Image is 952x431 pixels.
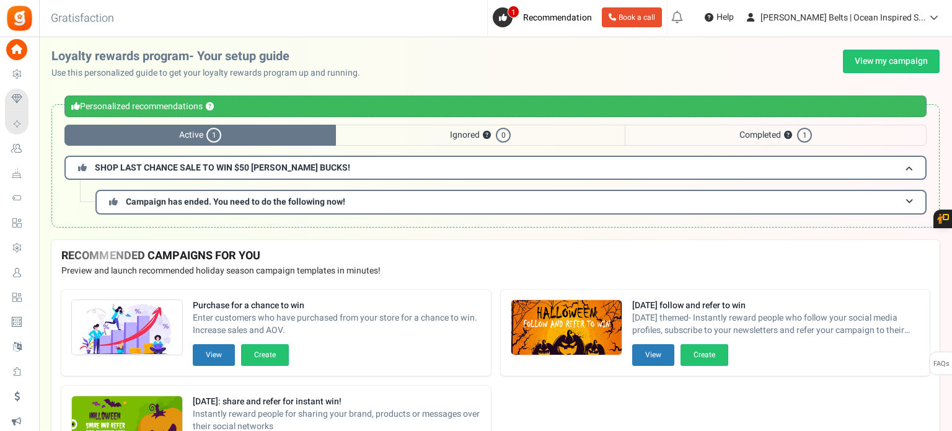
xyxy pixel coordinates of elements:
[61,265,930,277] p: Preview and launch recommended holiday season campaign templates in minutes!
[193,396,481,408] strong: [DATE]: share and refer for instant win!
[508,6,519,18] span: 1
[64,125,336,146] span: Active
[632,300,920,312] strong: [DATE] follow and refer to win
[206,128,221,143] span: 1
[511,300,622,356] img: Recommended Campaigns
[95,161,350,174] span: SHOP LAST CHANCE SALE TO WIN $50 [PERSON_NAME] BUCKS!
[632,344,674,366] button: View
[51,50,370,63] h2: Loyalty rewards program- Your setup guide
[37,6,128,31] h3: Gratisfaction
[193,312,481,337] span: Enter customers who have purchased from your store for a chance to win. Increase sales and AOV.
[336,125,625,146] span: Ignored
[523,11,592,24] span: Recommendation
[797,128,812,143] span: 1
[51,67,370,79] p: Use this personalized guide to get your loyalty rewards program up and running.
[760,11,926,24] span: [PERSON_NAME] Belts | Ocean Inspired S...
[6,4,33,32] img: Gratisfaction
[61,250,930,262] h4: RECOMMENDED CAMPAIGNS FOR YOU
[72,300,182,356] img: Recommended Campaigns
[713,11,734,24] span: Help
[843,50,940,73] a: View my campaign
[625,125,927,146] span: Completed
[681,344,728,366] button: Create
[193,344,235,366] button: View
[493,7,597,27] a: 1 Recommendation
[64,96,927,117] div: Personalized recommendations
[193,300,481,312] strong: Purchase for a chance to win
[483,131,491,140] button: ?
[602,7,662,27] a: Book a call
[933,352,950,376] span: FAQs
[632,312,920,337] span: [DATE] themed- Instantly reward people who follow your social media profiles, subscribe to your n...
[700,7,739,27] a: Help
[206,103,214,111] button: ?
[784,131,792,140] button: ?
[496,128,511,143] span: 0
[126,195,345,208] span: Campaign has ended. You need to do the following now!
[241,344,289,366] button: Create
